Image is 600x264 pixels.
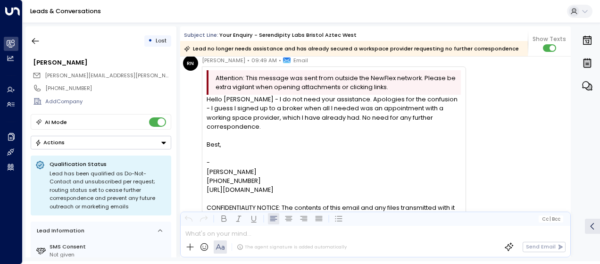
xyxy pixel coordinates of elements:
[34,227,84,235] div: Lead Information
[183,213,194,224] button: Undo
[45,72,224,79] span: [PERSON_NAME][EMAIL_ADDRESS][PERSON_NAME][DOMAIN_NAME]
[251,56,277,65] span: 09:49 AM
[198,213,209,224] button: Redo
[33,58,171,67] div: [PERSON_NAME]
[207,158,210,166] span: -
[156,37,167,44] span: Lost
[207,177,261,185] span: [PHONE_NUMBER]
[533,35,566,43] span: Show Texts
[45,117,67,127] div: AI Mode
[50,170,167,211] div: Lead has been qualified as Do-Not-Contact and unsubscribed per request; routing status set to cea...
[183,56,198,71] div: RN
[237,244,347,250] div: The agent signature is added automatically
[539,215,563,223] button: Cc|Bcc
[45,84,171,92] div: [PHONE_NUMBER]
[31,136,171,149] button: Actions
[184,31,218,39] span: Subject Line:
[202,56,245,65] span: [PERSON_NAME]
[207,186,274,194] span: [URL][DOMAIN_NAME]
[293,56,308,65] span: Email
[279,56,281,65] span: •
[31,136,171,149] div: Button group with a nested menu
[219,31,357,39] div: Your enquiry - Serendipity Labs Bristol Aztec West
[207,140,461,149] div: Best,
[50,251,168,259] div: Not given
[550,216,551,222] span: |
[30,7,101,15] a: Leads & Conversations
[184,44,519,53] div: Lead no longer needs assistance and has already secured a workspace provider requesting no furthe...
[45,72,171,80] span: robert.nield@pm.me
[45,98,171,106] div: AddCompany
[207,168,257,176] span: [PERSON_NAME]
[216,74,458,91] span: Attention: This message was sent from outside the NewFlex network. Please be extra vigilant when ...
[207,95,461,131] div: Hello [PERSON_NAME] - I do not need your assistance. Apologies for the confusion - I guess I sign...
[247,56,250,65] span: •
[542,216,560,222] span: Cc Bcc
[207,204,460,257] span: CONFIDENTIALITY NOTICE: The contents of this email and any files transmitted with it are confiden...
[148,34,152,48] div: •
[35,139,65,146] div: Actions
[50,160,167,168] p: Qualification Status
[50,243,168,251] label: SMS Consent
